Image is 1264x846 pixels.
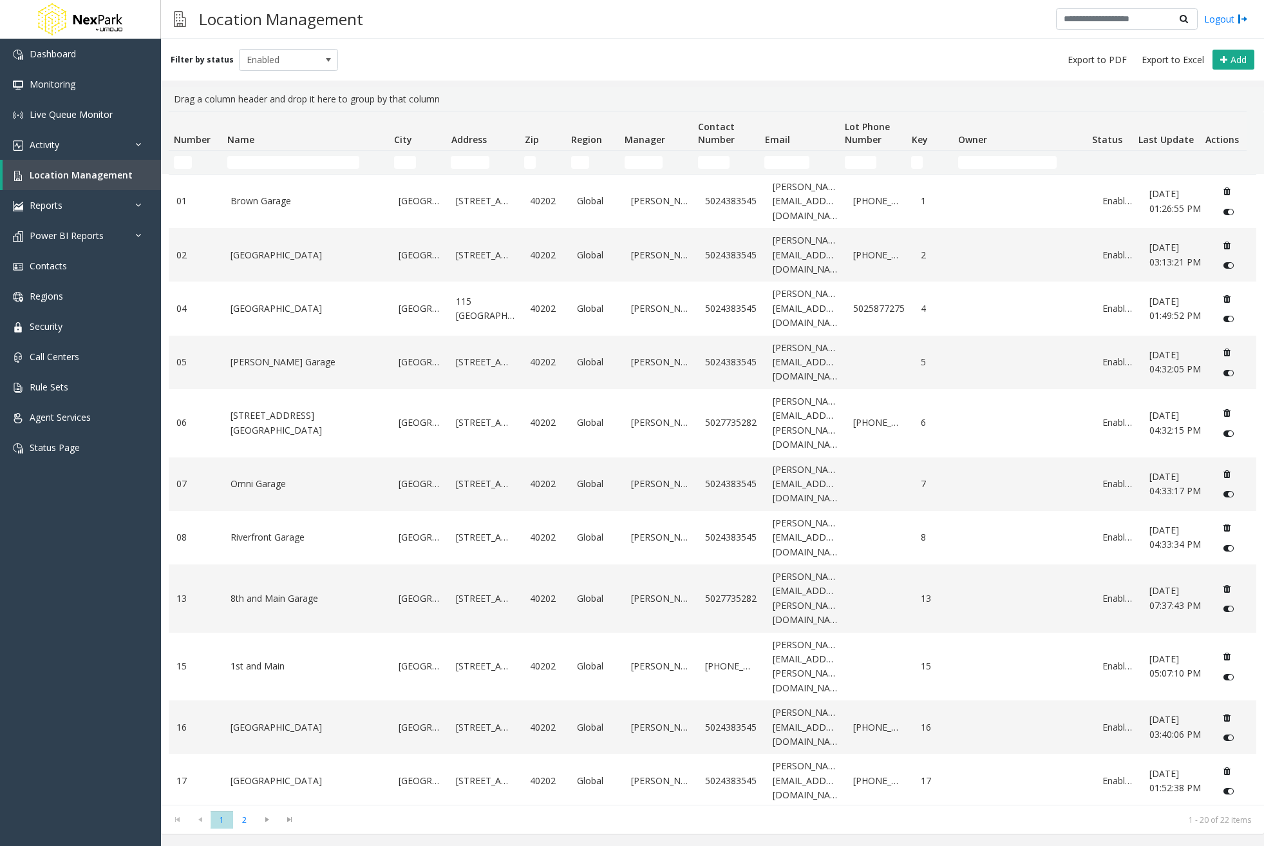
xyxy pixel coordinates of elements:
[631,530,690,544] a: [PERSON_NAME]
[1149,652,1202,681] a: [DATE] 05:07:10 PM
[773,341,838,384] a: [PERSON_NAME][EMAIL_ADDRESS][DOMAIN_NAME]
[161,111,1264,805] div: Data table
[631,248,690,262] a: [PERSON_NAME]
[1149,409,1202,437] a: [DATE] 04:32:15 PM
[1149,584,1202,613] a: [DATE] 07:37:43 PM
[577,355,616,369] a: Global
[1086,151,1133,174] td: Status Filter
[456,294,514,323] a: 115 [GEOGRAPHIC_DATA]
[853,416,905,430] a: [PHONE_NUMBER]
[530,248,561,262] a: 40202
[281,814,298,825] span: Go to the last page
[1149,653,1201,679] span: [DATE] 05:07:10 PM
[577,302,616,316] a: Global
[456,774,514,788] a: [STREET_ADDRESS]
[231,302,383,316] a: [GEOGRAPHIC_DATA]
[1217,599,1241,619] button: Disable
[176,194,215,208] a: 01
[30,260,67,272] span: Contacts
[921,530,952,544] a: 8
[765,133,790,146] span: Email
[631,774,690,788] a: [PERSON_NAME]
[231,659,383,673] a: 1st and Main
[1149,470,1202,499] a: [DATE] 04:33:17 PM
[631,302,690,316] a: [PERSON_NAME]
[456,416,514,430] a: [STREET_ADDRESS]
[399,659,440,673] a: [GEOGRAPHIC_DATA]
[456,659,514,673] a: [STREET_ADDRESS]
[773,287,838,330] a: [PERSON_NAME][EMAIL_ADDRESS][DOMAIN_NAME]
[394,133,412,146] span: City
[525,133,539,146] span: Zip
[853,774,905,788] a: [PHONE_NUMBER]
[530,774,561,788] a: 40202
[1217,761,1238,782] button: Delete
[389,151,446,174] td: City Filter
[906,151,953,174] td: Key Filter
[30,320,62,332] span: Security
[176,355,215,369] a: 05
[773,463,838,506] a: [PERSON_NAME][EMAIL_ADDRESS][DOMAIN_NAME]
[577,477,616,491] a: Global
[1217,202,1241,222] button: Disable
[13,443,23,454] img: 'icon'
[530,355,561,369] a: 40202
[759,151,839,174] td: Email Filter
[176,591,215,606] a: 13
[773,706,838,749] a: [PERSON_NAME][EMAIL_ADDRESS][DOMAIN_NAME]
[456,355,514,369] a: [STREET_ADDRESS]
[1138,133,1194,146] span: Last Update
[231,248,383,262] a: [GEOGRAPHIC_DATA]
[278,811,301,829] span: Go to the last page
[773,638,838,696] a: [PERSON_NAME][EMAIL_ADDRESS][PERSON_NAME][DOMAIN_NAME]
[1102,355,1134,369] a: Enabled
[30,78,75,90] span: Monitoring
[30,411,91,423] span: Agent Services
[921,416,952,430] a: 6
[176,720,215,735] a: 16
[1102,302,1134,316] a: Enabled
[1102,477,1134,491] a: Enabled
[13,383,23,393] img: 'icon'
[1217,235,1238,255] button: Delete
[456,194,514,208] a: [STREET_ADDRESS]
[1102,416,1134,430] a: Enabled
[456,591,514,606] a: [STREET_ADDRESS]
[30,441,80,454] span: Status Page
[1217,181,1238,202] button: Delete
[577,416,616,430] a: Global
[176,477,215,491] a: 07
[451,156,489,169] input: Address Filter
[227,156,359,169] input: Name Filter
[577,774,616,788] a: Global
[13,201,23,211] img: 'icon'
[13,262,23,272] img: 'icon'
[30,48,76,60] span: Dashboard
[1137,51,1209,69] button: Export to Excel
[231,409,383,437] a: [STREET_ADDRESS][GEOGRAPHIC_DATA]
[571,133,602,146] span: Region
[30,381,68,393] span: Rule Sets
[530,416,561,430] a: 40202
[845,120,890,146] span: Lot Phone Number
[399,416,440,430] a: [GEOGRAPHIC_DATA]
[30,108,113,120] span: Live Queue Monitor
[1149,240,1202,269] a: [DATE] 03:13:21 PM
[169,151,222,174] td: Number Filter
[773,394,838,452] a: [PERSON_NAME][EMAIL_ADDRESS][PERSON_NAME][DOMAIN_NAME]
[698,120,735,146] span: Contact Number
[1149,713,1202,742] a: [DATE] 03:40:06 PM
[231,774,383,788] a: [GEOGRAPHIC_DATA]
[1133,151,1200,174] td: Last Update Filter
[1200,112,1247,151] th: Actions
[773,180,838,223] a: [PERSON_NAME][EMAIL_ADDRESS][DOMAIN_NAME]
[845,156,876,169] input: Lot Phone Number Filter
[1149,523,1202,552] a: [DATE] 04:33:34 PM
[399,248,440,262] a: [GEOGRAPHIC_DATA]
[530,302,561,316] a: 40202
[705,720,757,735] a: 5024383545
[773,570,838,628] a: [PERSON_NAME][EMAIL_ADDRESS][PERSON_NAME][DOMAIN_NAME]
[1086,112,1133,151] th: Status
[1149,187,1202,216] a: [DATE] 01:26:55 PM
[1149,584,1201,611] span: [DATE] 07:37:43 PM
